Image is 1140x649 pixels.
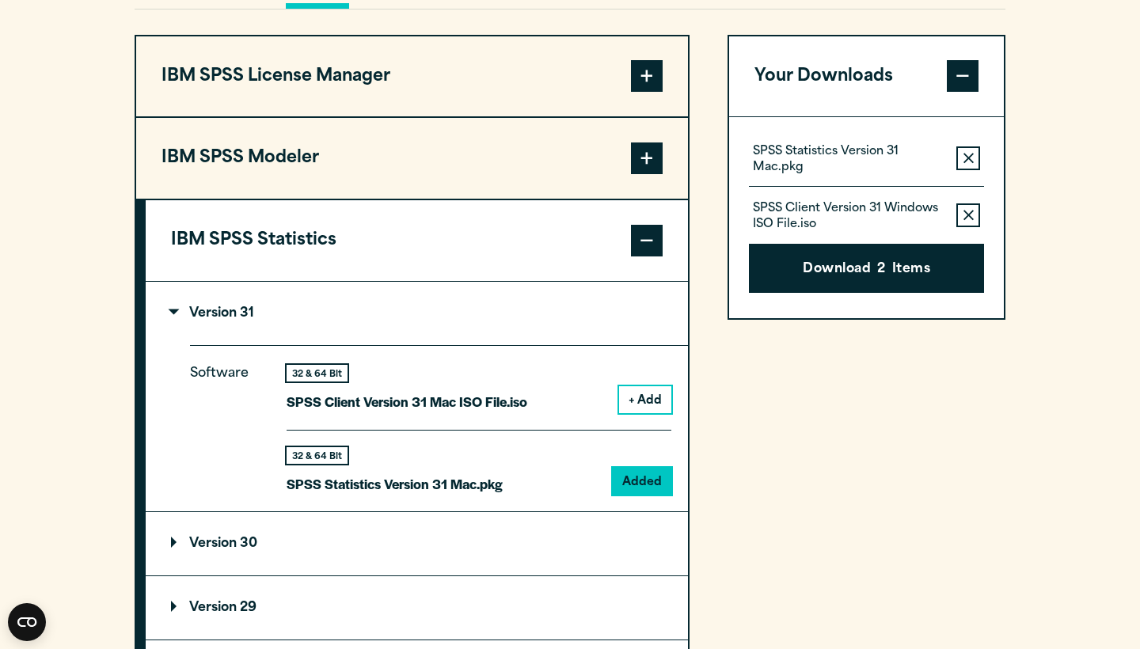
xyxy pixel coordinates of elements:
span: 2 [877,260,885,280]
p: SPSS Client Version 31 Windows ISO File.iso [753,201,944,233]
p: Version 31 [171,307,254,320]
button: Your Downloads [729,36,1004,117]
p: Software [190,362,261,482]
button: + Add [619,386,671,413]
summary: Version 29 [146,576,688,640]
div: 32 & 64 Bit [287,365,348,381]
summary: Version 30 [146,512,688,575]
div: 32 & 64 Bit [287,447,348,464]
button: Added [613,468,671,495]
button: Open CMP widget [8,603,46,641]
p: SPSS Statistics Version 31 Mac.pkg [287,473,503,495]
button: Download2Items [749,244,984,293]
button: IBM SPSS Modeler [136,118,688,199]
summary: Version 31 [146,282,688,345]
div: Your Downloads [729,116,1004,318]
p: Version 30 [171,537,257,550]
p: SPSS Statistics Version 31 Mac.pkg [753,144,944,176]
p: SPSS Client Version 31 Mac ISO File.iso [287,390,527,413]
p: Version 29 [171,602,256,614]
button: IBM SPSS License Manager [136,36,688,117]
button: IBM SPSS Statistics [146,200,688,281]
